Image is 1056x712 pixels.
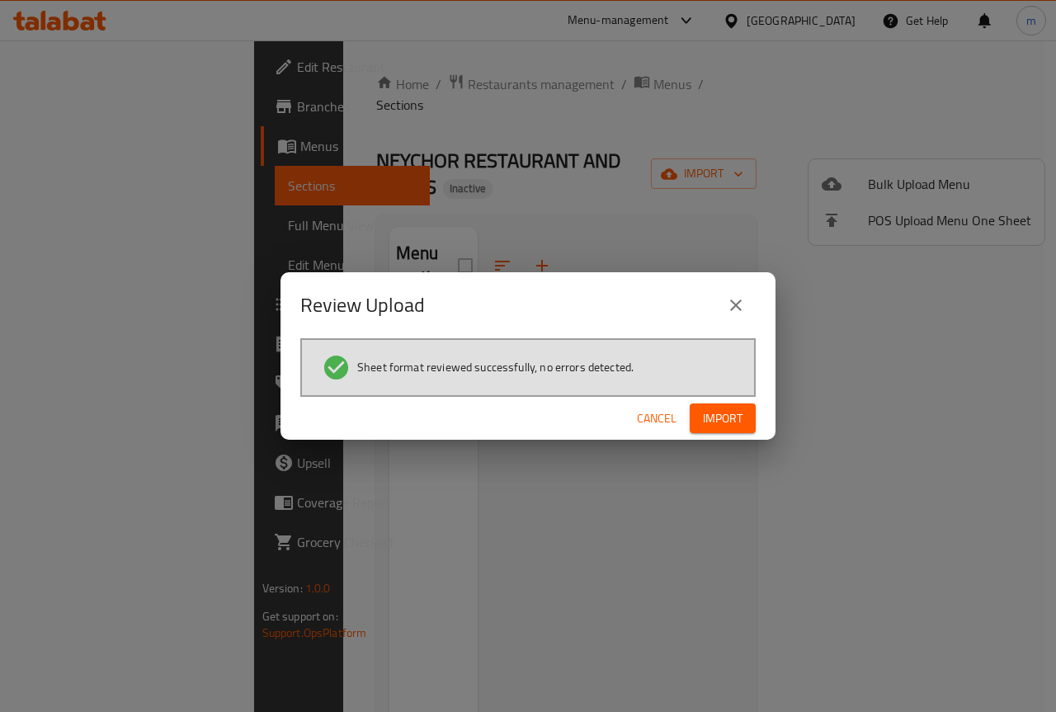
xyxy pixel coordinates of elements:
h2: Review Upload [300,292,425,318]
span: Cancel [637,408,676,429]
button: close [716,285,756,325]
button: Cancel [630,403,683,434]
button: Import [690,403,756,434]
span: Sheet format reviewed successfully, no errors detected. [357,359,634,375]
span: Import [703,408,742,429]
